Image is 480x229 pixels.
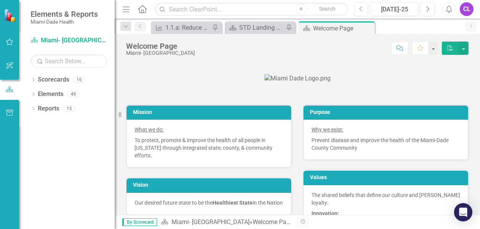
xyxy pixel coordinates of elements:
div: 15 [63,105,75,112]
div: [DATE]-25 [373,5,416,14]
a: Miami- [GEOGRAPHIC_DATA] [172,218,250,226]
button: [DATE]-25 [370,2,418,16]
button: CL [460,2,474,16]
span: What we do: [135,127,164,133]
a: 1.1.a: Reduce the number of newly diagnosed [MEDICAL_DATA] infections in [GEOGRAPHIC_DATA] from 1... [153,23,210,32]
h3: Vision [133,182,287,188]
a: Scorecards [38,75,69,84]
a: STD Landing Page [227,23,284,32]
strong: Healthiest State [212,200,253,206]
a: Elements [38,90,63,99]
button: Search [308,4,347,14]
p: We search for creative solutions and manage resources wisely. [311,208,460,226]
span: Elements & Reports [31,10,98,19]
h3: Values [310,175,464,180]
a: Miami- [GEOGRAPHIC_DATA] [31,36,107,45]
div: Welcome Page [313,24,373,33]
a: Reports [38,104,59,113]
img: Miami Dade Logo.png [264,74,331,83]
div: 1.1.a: Reduce the number of newly diagnosed [MEDICAL_DATA] infections in [GEOGRAPHIC_DATA] from 1... [165,23,210,32]
p: Our desired future state to be the in the Nation [135,199,283,207]
span: Why we exist: [311,127,343,133]
p: Prevent disease and improve the health of the Miami-Dade County Community [311,135,460,152]
div: STD Landing Page [239,23,284,32]
div: Miami- [GEOGRAPHIC_DATA] [126,50,195,56]
div: Open Intercom Messenger [454,203,472,221]
small: Miami-Dade Health [31,19,98,25]
div: 16 [73,77,85,83]
span: Search [319,6,336,12]
span: By Scorecard [122,218,157,226]
p: To protect, promote & improve the health of all people in [US_STATE] through integrated state, co... [135,135,283,159]
p: The shared beliefs that define our culture and [PERSON_NAME] loyalty: [311,191,460,208]
input: Search Below... [31,54,107,68]
img: ClearPoint Strategy [4,9,17,22]
input: Search ClearPoint... [155,3,348,16]
h3: Mission [133,109,287,115]
div: 49 [67,91,79,98]
h3: Purpose [310,109,464,115]
div: » [161,218,292,227]
strong: Innovation: [311,210,339,216]
div: Welcome Page [253,218,293,226]
div: Welcome Page [126,42,195,50]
